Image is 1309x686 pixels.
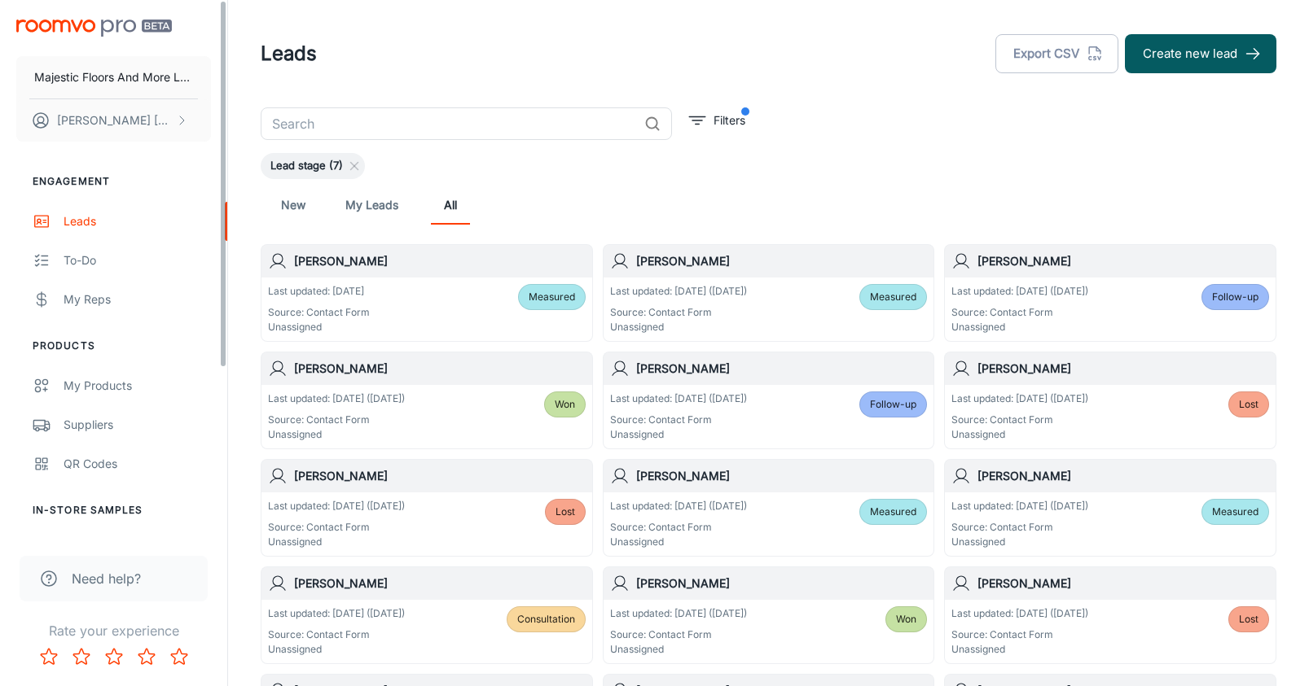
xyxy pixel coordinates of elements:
[610,606,747,621] p: Last updated: [DATE] ([DATE])
[268,413,405,427] p: Source: Contact Form
[261,158,353,174] span: Lead stage (7)
[268,427,405,442] p: Unassigned
[870,397,916,412] span: Follow-up
[261,107,638,140] input: Search
[431,186,470,225] a: All
[64,212,211,230] div: Leads
[870,505,916,519] span: Measured
[1239,612,1258,627] span: Lost
[130,640,163,673] button: Rate 4 star
[268,535,405,549] p: Unassigned
[529,290,575,304] span: Measured
[951,320,1088,334] p: Unassigned
[33,640,65,673] button: Rate 1 star
[951,305,1088,320] p: Source: Contact Form
[977,467,1269,485] h6: [PERSON_NAME]
[603,352,935,449] a: [PERSON_NAME]Last updated: [DATE] ([DATE])Source: Contact FormUnassignedFollow-up
[16,56,211,98] button: Majestic Floors And More LLC
[345,186,398,225] a: My Leads
[556,505,575,519] span: Lost
[610,284,747,299] p: Last updated: [DATE] ([DATE])
[268,642,405,657] p: Unassigned
[294,252,586,270] h6: [PERSON_NAME]
[261,352,593,449] a: [PERSON_NAME]Last updated: [DATE] ([DATE])Source: Contact FormUnassignedWon
[261,39,317,68] h1: Leads
[16,20,172,37] img: Roomvo PRO Beta
[977,575,1269,592] h6: [PERSON_NAME]
[268,520,405,535] p: Source: Contact Form
[995,34,1118,73] button: Export CSV
[944,566,1276,664] a: [PERSON_NAME]Last updated: [DATE] ([DATE])Source: Contact FormUnassignedLost
[261,566,593,664] a: [PERSON_NAME]Last updated: [DATE] ([DATE])Source: Contact FormUnassignedConsultation
[870,290,916,304] span: Measured
[610,413,747,427] p: Source: Contact Form
[603,459,935,557] a: [PERSON_NAME]Last updated: [DATE] ([DATE])Source: Contact FormUnassignedMeasured
[636,252,928,270] h6: [PERSON_NAME]
[610,320,747,334] p: Unassigned
[268,284,370,299] p: Last updated: [DATE]
[610,520,747,535] p: Source: Contact Form
[163,640,195,673] button: Rate 5 star
[65,640,98,673] button: Rate 2 star
[268,320,370,334] p: Unassigned
[1125,34,1276,73] button: Create new lead
[951,284,1088,299] p: Last updated: [DATE] ([DATE])
[64,251,211,269] div: To-do
[951,642,1088,657] p: Unassigned
[1239,397,1258,412] span: Lost
[268,305,370,320] p: Source: Contact Form
[34,68,193,86] p: Majestic Floors And More LLC
[13,621,214,640] p: Rate your experience
[268,391,405,406] p: Last updated: [DATE] ([DATE])
[1212,505,1258,519] span: Measured
[64,455,211,473] div: QR Codes
[944,352,1276,449] a: [PERSON_NAME]Last updated: [DATE] ([DATE])Source: Contact FormUnassignedLost
[555,397,575,412] span: Won
[951,427,1088,442] p: Unassigned
[636,575,928,592] h6: [PERSON_NAME]
[64,377,211,395] div: My Products
[261,244,593,342] a: [PERSON_NAME]Last updated: [DATE]Source: Contact FormUnassignedMeasured
[268,499,405,513] p: Last updated: [DATE] ([DATE])
[261,459,593,557] a: [PERSON_NAME]Last updated: [DATE] ([DATE])Source: Contact FormUnassignedLost
[16,99,211,142] button: [PERSON_NAME] [PERSON_NAME]
[610,627,747,642] p: Source: Contact Form
[1212,290,1258,304] span: Follow-up
[951,413,1088,427] p: Source: Contact Form
[610,427,747,442] p: Unassigned
[261,153,365,179] div: Lead stage (7)
[951,391,1088,406] p: Last updated: [DATE] ([DATE])
[294,575,586,592] h6: [PERSON_NAME]
[610,499,747,513] p: Last updated: [DATE] ([DATE])
[610,391,747,406] p: Last updated: [DATE] ([DATE])
[977,360,1269,378] h6: [PERSON_NAME]
[610,642,747,657] p: Unassigned
[294,467,586,485] h6: [PERSON_NAME]
[951,535,1088,549] p: Unassigned
[951,499,1088,513] p: Last updated: [DATE] ([DATE])
[951,606,1088,621] p: Last updated: [DATE] ([DATE])
[268,627,405,642] p: Source: Contact Form
[636,467,928,485] h6: [PERSON_NAME]
[268,606,405,621] p: Last updated: [DATE] ([DATE])
[944,244,1276,342] a: [PERSON_NAME]Last updated: [DATE] ([DATE])Source: Contact FormUnassignedFollow-up
[98,640,130,673] button: Rate 3 star
[517,612,575,627] span: Consultation
[294,360,586,378] h6: [PERSON_NAME]
[685,107,749,133] button: filter
[714,111,745,129] p: Filters
[951,520,1088,535] p: Source: Contact Form
[636,360,928,378] h6: [PERSON_NAME]
[274,186,313,225] a: New
[610,535,747,549] p: Unassigned
[944,459,1276,557] a: [PERSON_NAME]Last updated: [DATE] ([DATE])Source: Contact FormUnassignedMeasured
[603,566,935,664] a: [PERSON_NAME]Last updated: [DATE] ([DATE])Source: Contact FormUnassignedWon
[72,569,141,588] span: Need help?
[610,305,747,320] p: Source: Contact Form
[951,627,1088,642] p: Source: Contact Form
[57,111,172,129] p: [PERSON_NAME] [PERSON_NAME]
[603,244,935,342] a: [PERSON_NAME]Last updated: [DATE] ([DATE])Source: Contact FormUnassignedMeasured
[64,291,211,308] div: My Reps
[64,416,211,434] div: Suppliers
[896,612,916,627] span: Won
